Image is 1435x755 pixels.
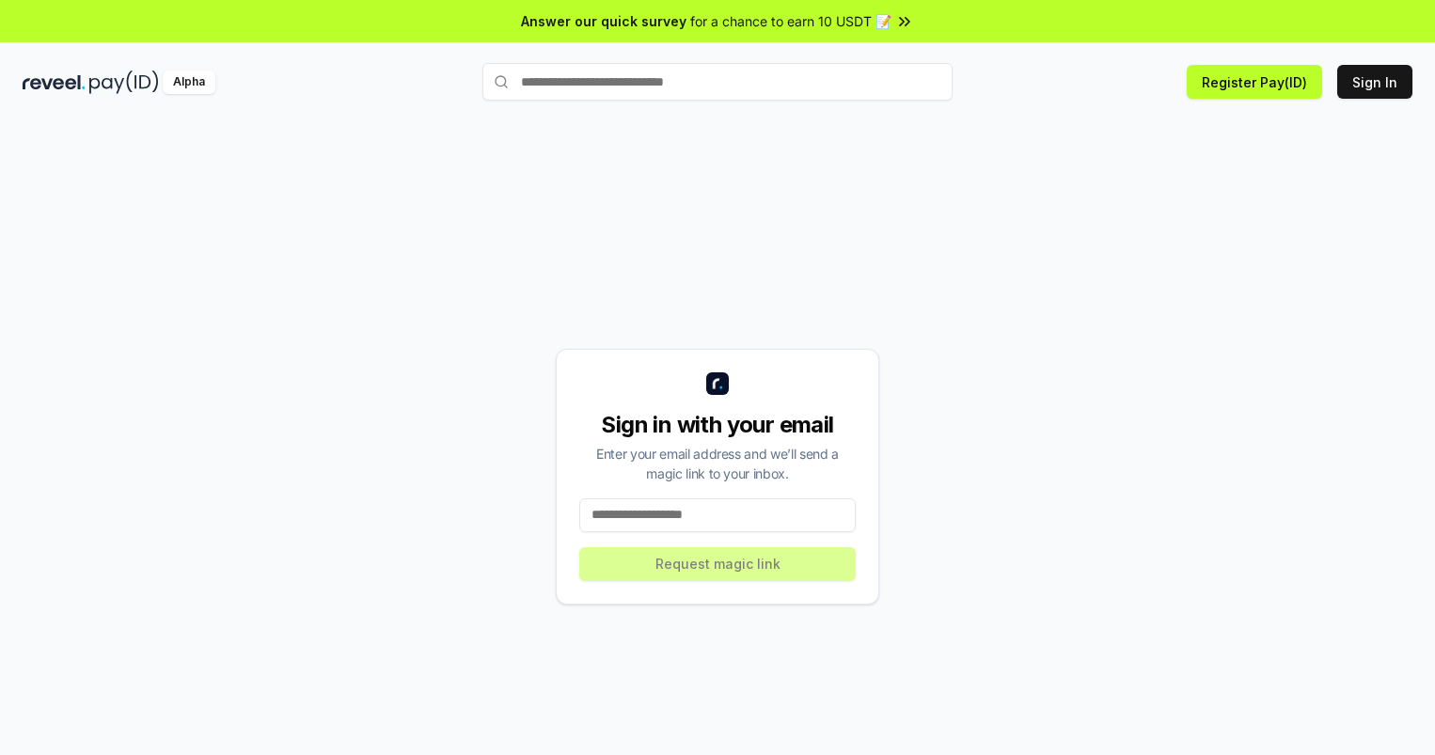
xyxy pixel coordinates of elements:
img: reveel_dark [23,71,86,94]
img: pay_id [89,71,159,94]
button: Register Pay(ID) [1187,65,1322,99]
button: Sign In [1337,65,1412,99]
span: for a chance to earn 10 USDT 📝 [690,11,891,31]
div: Sign in with your email [579,410,856,440]
div: Alpha [163,71,215,94]
img: logo_small [706,372,729,395]
span: Answer our quick survey [521,11,686,31]
div: Enter your email address and we’ll send a magic link to your inbox. [579,444,856,483]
